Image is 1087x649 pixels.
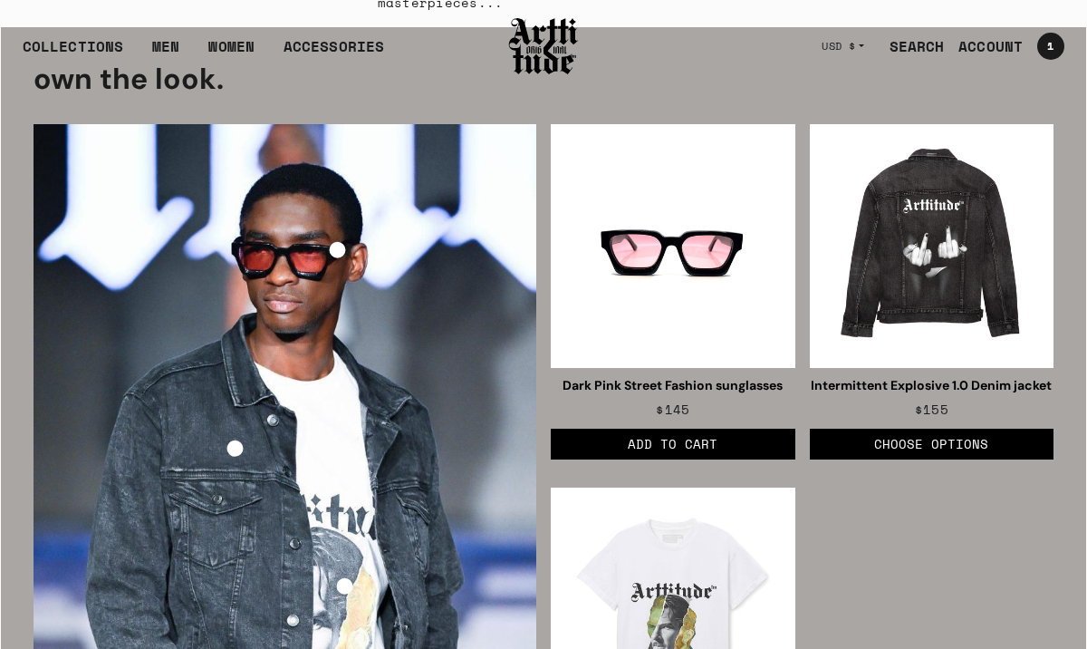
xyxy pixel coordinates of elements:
[628,434,717,453] span: Add to Cart
[152,35,179,72] a: MEN
[208,35,255,72] a: WOMEN
[551,124,795,369] img: Dark Pink Street Fashion sunglasses
[915,399,948,420] span: $155
[810,429,1054,460] button: Choose Options
[551,429,795,460] button: Add to Cart
[23,35,123,72] div: COLLECTIONS
[563,377,783,393] a: Dark Pink Street Fashion sunglasses
[507,15,580,77] img: Arttitude
[875,28,945,64] a: SEARCH
[8,35,399,72] ul: Main navigation
[822,39,856,53] span: USD $
[656,399,689,420] span: $145
[944,28,1023,64] a: ACCOUNT
[1023,25,1064,67] a: Open cart
[811,377,1052,393] a: Intermittent Explosive 1.0 Denim jacket
[810,124,1054,369] img: Intermittent Explosive 1.0 Denim jacket
[284,35,384,72] div: ACCESSORIES
[811,26,875,66] button: USD $
[1047,41,1053,52] span: 1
